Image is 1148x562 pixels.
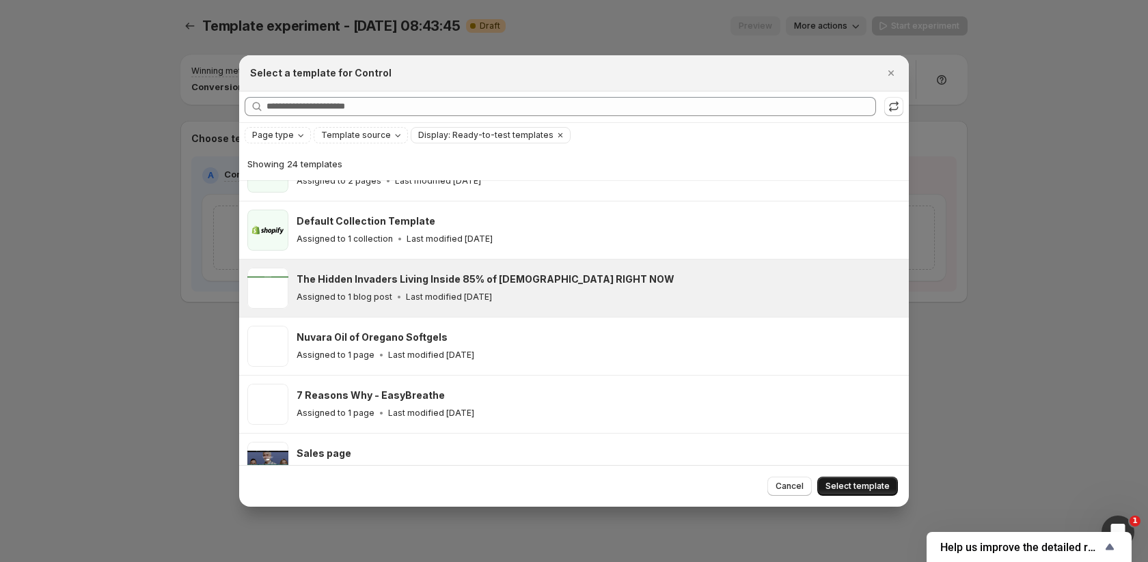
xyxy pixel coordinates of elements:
[247,158,342,169] span: Showing 24 templates
[321,130,391,141] span: Template source
[881,64,901,83] button: Close
[252,130,294,141] span: Page type
[388,350,474,361] p: Last modified [DATE]
[247,210,288,251] img: Default Collection Template
[297,175,381,186] p: Assigned to 2 pages
[297,292,392,303] p: Assigned to 1 blog post
[297,234,393,244] p: Assigned to 1 collection
[395,175,481,186] p: Last modified [DATE]
[940,539,1118,555] button: Show survey - Help us improve the detailed report for A/B campaigns
[297,447,351,460] h3: Sales page
[1130,516,1140,526] span: 1
[297,331,448,344] h3: Nuvara Oil of Oregano Softgels
[767,477,812,496] button: Cancel
[406,292,492,303] p: Last modified [DATE]
[411,128,553,143] button: Display: Ready-to-test templates
[388,408,474,419] p: Last modified [DATE]
[776,481,804,492] span: Cancel
[297,214,435,228] h3: Default Collection Template
[250,66,392,80] h2: Select a template for Control
[817,477,898,496] button: Select template
[407,234,493,244] p: Last modified [DATE]
[297,350,374,361] p: Assigned to 1 page
[825,481,890,492] span: Select template
[297,408,374,419] p: Assigned to 1 page
[940,541,1102,554] span: Help us improve the detailed report for A/B campaigns
[297,272,674,286] h3: The Hidden Invaders Living Inside 85% of [DEMOGRAPHIC_DATA] RIGHT NOW
[418,130,553,141] span: Display: Ready-to-test templates
[314,128,407,143] button: Template source
[297,389,445,402] h3: 7 Reasons Why - EasyBreathe
[553,128,567,143] button: Clear
[245,128,310,143] button: Page type
[1102,516,1134,548] iframe: Intercom live chat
